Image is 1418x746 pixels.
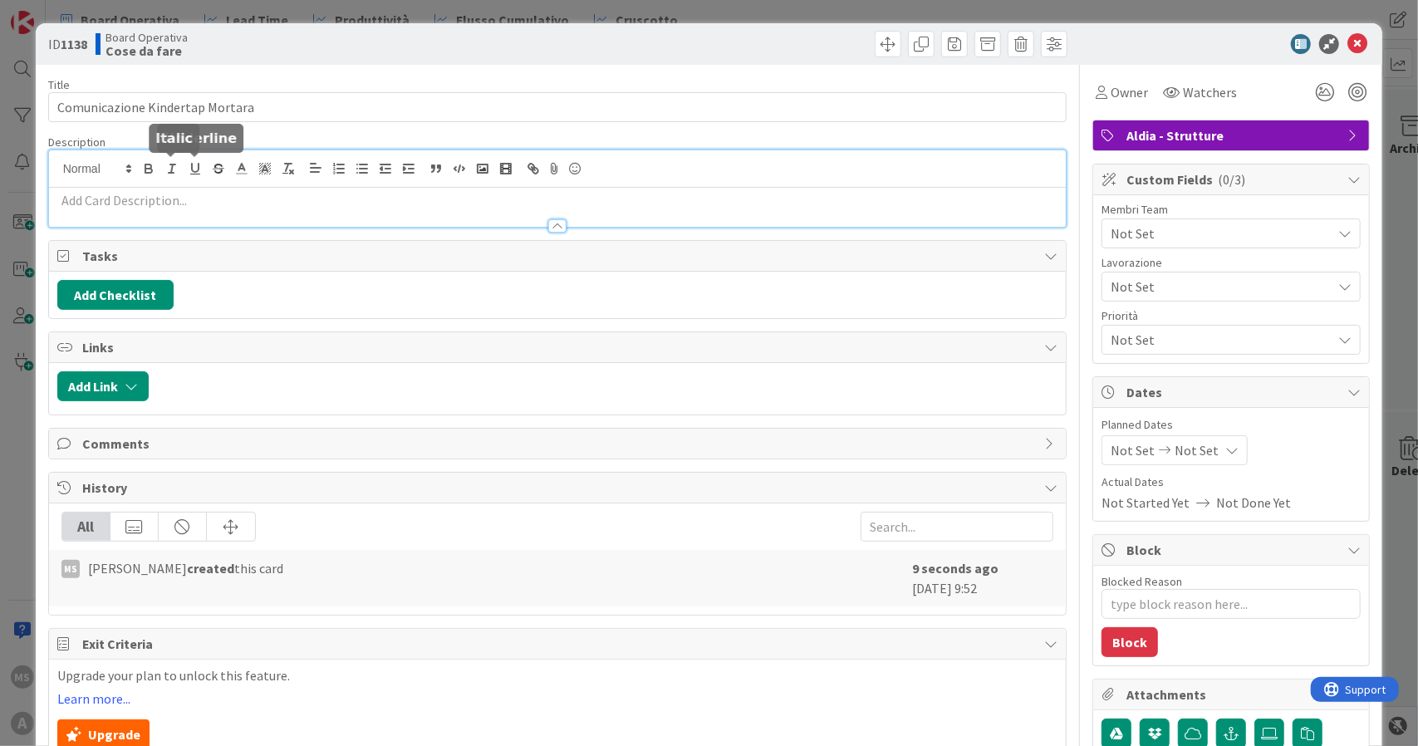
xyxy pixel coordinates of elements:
[912,560,998,577] b: 9 seconds ago
[1175,440,1219,460] span: Not Set
[1102,310,1361,321] div: Priorità
[164,130,237,146] h5: Underline
[1102,257,1361,268] div: Lavorazione
[861,512,1053,542] input: Search...
[82,634,1037,654] span: Exit Criteria
[35,2,76,22] span: Support
[187,560,234,577] b: created
[155,130,193,146] h5: Italic
[57,280,174,310] button: Add Checklist
[1126,125,1339,145] span: Aldia - Strutture
[1111,275,1323,298] span: Not Set
[82,246,1037,266] span: Tasks
[105,31,188,44] span: Board Operativa
[82,337,1037,357] span: Links
[1111,440,1155,460] span: Not Set
[48,135,105,150] span: Description
[57,371,149,401] button: Add Link
[1218,171,1245,188] span: ( 0/3 )
[48,92,1067,122] input: type card name here...
[48,77,70,92] label: Title
[61,36,87,52] b: 1138
[105,44,188,57] b: Cose da fare
[88,558,283,578] span: [PERSON_NAME] this card
[57,691,130,706] a: Learn more...
[82,434,1037,454] span: Comments
[1111,223,1332,243] span: Not Set
[1126,685,1339,704] span: Attachments
[1216,493,1291,513] span: Not Done Yet
[61,560,80,578] div: MS
[1102,204,1361,215] div: Membri Team
[1111,82,1148,102] span: Owner
[1102,474,1361,491] span: Actual Dates
[1102,627,1158,657] button: Block
[1102,574,1182,589] label: Blocked Reason
[1183,82,1237,102] span: Watchers
[1102,493,1190,513] span: Not Started Yet
[1102,416,1361,434] span: Planned Dates
[912,558,1053,598] div: [DATE] 9:52
[48,34,87,54] span: ID
[1126,169,1339,189] span: Custom Fields
[1126,382,1339,402] span: Dates
[62,513,110,541] div: All
[1111,330,1332,350] span: Not Set
[1126,540,1339,560] span: Block
[82,478,1037,498] span: History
